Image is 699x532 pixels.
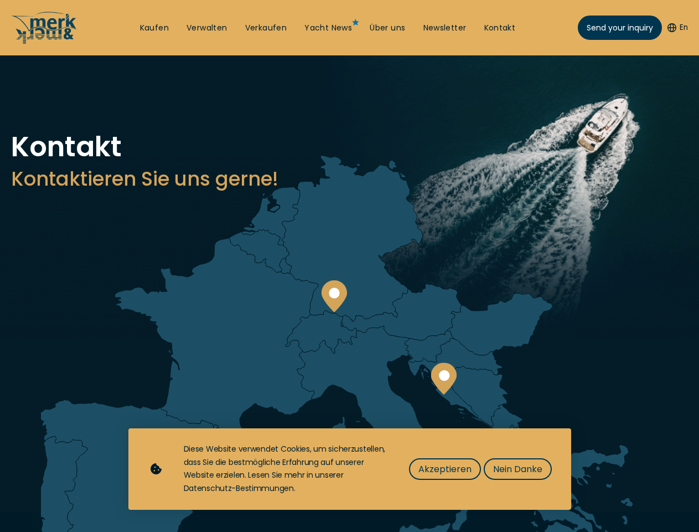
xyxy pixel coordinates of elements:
a: Newsletter [423,23,467,34]
h1: Kontakt [11,133,688,161]
span: Nein Danke [493,462,542,476]
h3: Kontaktieren Sie uns gerne! [11,165,688,192]
div: Diese Website verwendet Cookies, um sicherzustellen, dass Sie die bestmögliche Erfahrung auf unse... [184,443,387,495]
a: Verwalten [187,23,227,34]
span: Send your inquiry [587,22,653,34]
a: Yacht News [304,23,352,34]
span: Akzeptieren [418,462,472,476]
button: Nein Danke [484,458,552,480]
a: Kaufen [140,23,169,34]
a: Über uns [370,23,405,34]
button: En [667,22,688,33]
a: Datenschutz-Bestimmungen [184,483,294,494]
a: Send your inquiry [578,16,662,40]
button: Akzeptieren [409,458,481,480]
a: Verkaufen [245,23,287,34]
a: Kontakt [484,23,516,34]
